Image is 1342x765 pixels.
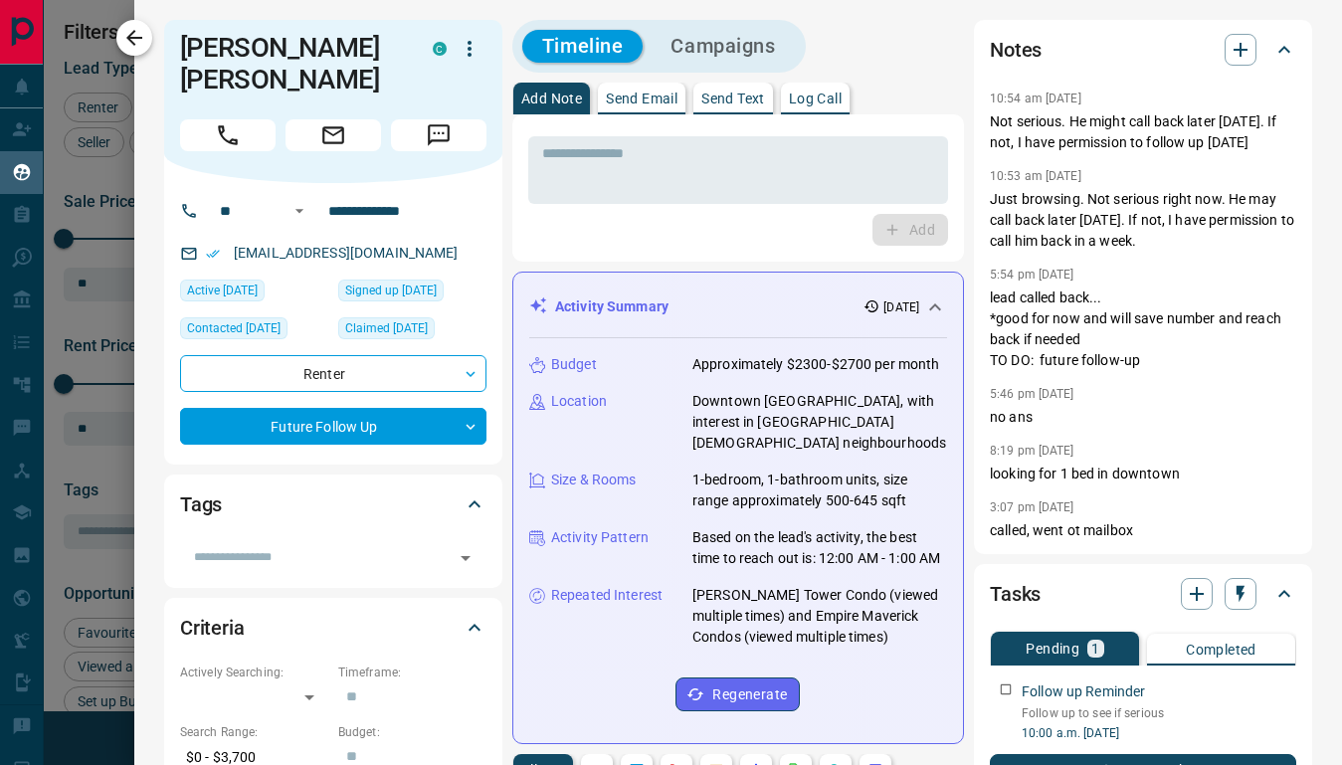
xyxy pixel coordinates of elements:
p: no ans [990,407,1296,428]
p: Activity Summary [555,296,669,317]
button: Regenerate [675,677,800,711]
h2: Tags [180,488,222,520]
h2: Tasks [990,578,1041,610]
span: Claimed [DATE] [345,318,428,338]
h2: Notes [990,34,1042,66]
p: [DATE] [883,298,919,316]
p: Follow up Reminder [1022,681,1145,702]
p: 10:53 am [DATE] [990,169,1081,183]
span: Message [391,119,486,151]
svg: Email Verified [206,247,220,261]
p: 10:54 am [DATE] [990,92,1081,105]
p: Timeframe: [338,664,486,681]
p: Approximately $2300-$2700 per month [692,354,940,375]
p: Just browsing. Not serious right now. He may call back later [DATE]. If not, I have permission to... [990,189,1296,252]
p: [PERSON_NAME] Tower Condo (viewed multiple times) and Empire Maverick Condos (viewed multiple times) [692,585,947,648]
p: Search Range: [180,723,328,741]
p: Follow up to see if serious [1022,704,1296,722]
p: 3:07 pm [DATE] [990,500,1074,514]
p: Budget [551,354,597,375]
p: Based on the lead's activity, the best time to reach out is: 12:00 AM - 1:00 AM [692,527,947,569]
div: Tags [180,480,486,528]
div: condos.ca [433,42,447,56]
p: Pending [1026,642,1079,656]
div: Activity Summary[DATE] [529,288,947,325]
div: Renter [180,355,486,392]
p: 1 [1091,642,1099,656]
p: Location [551,391,607,412]
p: Downtown [GEOGRAPHIC_DATA], with interest in [GEOGRAPHIC_DATA][DEMOGRAPHIC_DATA] neighbourhoods [692,391,947,454]
p: Actively Searching: [180,664,328,681]
p: Send Text [701,92,765,105]
div: Future Follow Up [180,408,486,445]
p: Not serious. He might call back later [DATE]. If not, I have permission to follow up [DATE] [990,111,1296,153]
p: Send Email [606,92,677,105]
button: Open [452,544,479,572]
p: 10:00 a.m. [DATE] [1022,724,1296,742]
div: Notes [990,26,1296,74]
p: Size & Rooms [551,470,637,490]
p: Activity Pattern [551,527,649,548]
h2: Criteria [180,612,245,644]
button: Campaigns [651,30,795,63]
span: Call [180,119,276,151]
button: Timeline [522,30,644,63]
div: Tasks [990,570,1296,618]
p: 5:54 pm [DATE] [990,268,1074,282]
p: Repeated Interest [551,585,663,606]
button: Open [288,199,311,223]
span: Signed up [DATE] [345,281,437,300]
div: Thu Sep 11 2025 [180,280,328,307]
p: called, went ot mailbox [990,520,1296,541]
p: lead called back... *good for now and will save number and reach back if needed TO DO: future fol... [990,287,1296,371]
h1: [PERSON_NAME] [PERSON_NAME] [180,32,403,96]
p: 1-bedroom, 1-bathroom units, size range approximately 500-645 sqft [692,470,947,511]
p: Budget: [338,723,486,741]
span: Email [286,119,381,151]
p: Add Note [521,92,582,105]
p: looking for 1 bed in downtown [990,464,1296,484]
p: Log Call [789,92,842,105]
div: Sun Apr 09 2023 [338,280,486,307]
p: 5:46 pm [DATE] [990,387,1074,401]
a: [EMAIL_ADDRESS][DOMAIN_NAME] [234,245,459,261]
span: Active [DATE] [187,281,258,300]
div: Thu Sep 11 2025 [338,317,486,345]
div: Criteria [180,604,486,652]
span: Contacted [DATE] [187,318,281,338]
div: Thu Sep 11 2025 [180,317,328,345]
p: 8:19 pm [DATE] [990,444,1074,458]
p: Completed [1186,643,1256,657]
